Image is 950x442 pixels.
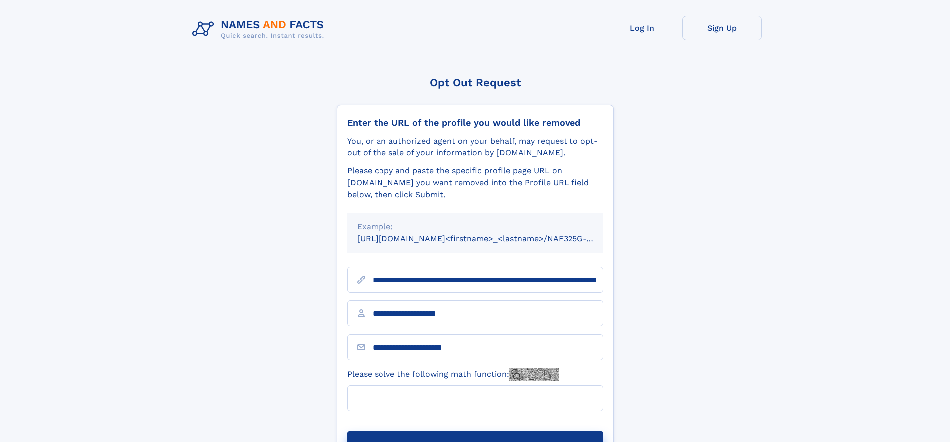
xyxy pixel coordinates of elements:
div: Example: [357,221,593,233]
div: Please copy and paste the specific profile page URL on [DOMAIN_NAME] you want removed into the Pr... [347,165,603,201]
a: Log In [602,16,682,40]
div: Opt Out Request [337,76,614,89]
label: Please solve the following math function: [347,368,559,381]
div: You, or an authorized agent on your behalf, may request to opt-out of the sale of your informatio... [347,135,603,159]
a: Sign Up [682,16,762,40]
small: [URL][DOMAIN_NAME]<firstname>_<lastname>/NAF325G-xxxxxxxx [357,234,622,243]
div: Enter the URL of the profile you would like removed [347,117,603,128]
img: Logo Names and Facts [189,16,332,43]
